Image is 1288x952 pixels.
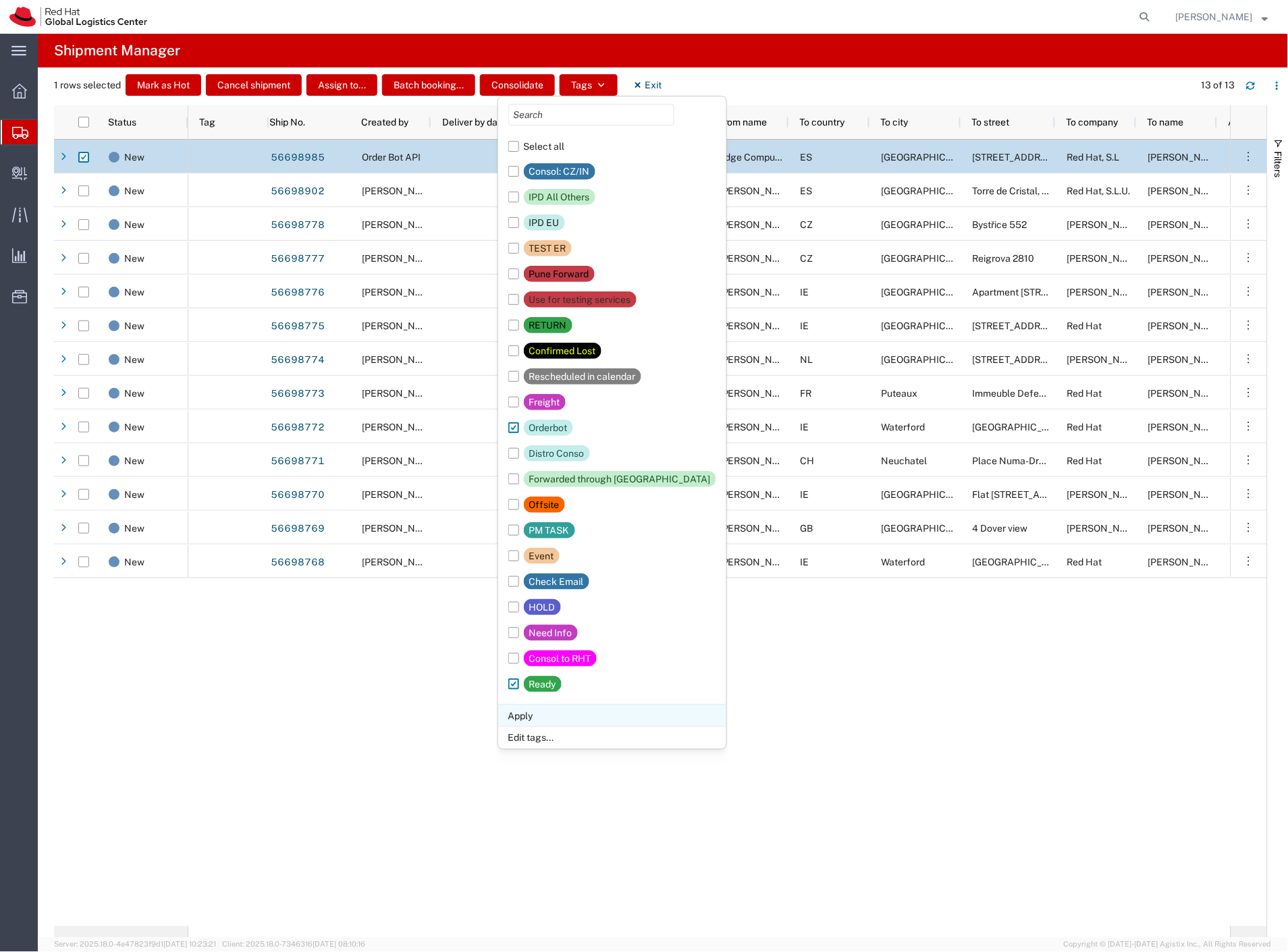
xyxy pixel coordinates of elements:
span: Status [108,117,136,128]
span: Ahmed Bessifi [1148,388,1225,399]
span: Flat 2, 8 Castlewood Avenue [973,489,1081,500]
span: Server: 2025.18.0-4e47823f9d1 [54,941,216,949]
span: Deliver by date [442,117,506,128]
span: Bystřice [882,219,978,230]
span: Jakub Rusz [1148,219,1225,230]
img: logo [9,7,147,27]
div: PM TASK [529,522,570,538]
span: Jakub Rusz [1067,219,1144,230]
span: New [124,444,144,478]
a: 56698772 [270,417,325,439]
span: Created by [361,117,408,128]
div: Rescheduled in calendar [529,368,636,385]
span: Red Hat [1067,455,1102,466]
div: Orderbot [529,420,568,436]
span: Cork [882,320,978,331]
span: IE [801,287,809,298]
div: Use for testing services [529,291,631,308]
span: Dublin [882,489,978,500]
span: Mackenzie Smit [720,186,797,196]
span: Communication House, Cork Road [973,422,1069,432]
span: Ann Templeton [362,422,439,432]
span: Ann Templeton [362,219,439,230]
span: Waterford [882,422,925,432]
span: New [124,309,144,343]
span: New [124,343,144,376]
span: Ann Templeton [362,489,439,500]
span: Agnes Amez-Droz [1148,455,1225,466]
div: Need Info [529,625,572,641]
span: Reigrova 2810 [973,253,1035,264]
span: New [124,511,144,545]
span: Communication House, Cork Road [973,557,1069,567]
span: MADRID [882,186,978,196]
div: RETURN [529,317,567,333]
span: Safford, Staffordshire [882,523,1079,534]
span: New [124,208,144,242]
a: 56698775 [270,316,325,337]
span: Kateryna Romashko [1148,557,1225,567]
span: České Budějovice, Jihočeský kraj [882,253,1079,264]
a: 56698769 [270,518,325,540]
div: Check Email [529,573,584,590]
span: IE [801,557,809,567]
span: NL [801,354,813,365]
span: GB [801,523,813,534]
span: 6700 Cork Airport Business Park [973,320,1062,331]
a: 56698778 [270,215,325,236]
span: Neuchatel [882,455,928,466]
span: Filters [1273,151,1284,177]
div: TEST ER [529,240,566,256]
a: 56698902 [270,181,325,202]
span: Place Numa-Droz 2 [973,455,1057,466]
span: Mackenzie Smit [362,186,439,196]
div: Offsite [529,497,560,513]
span: Immeuble Defense Plaza, 8th Floor [973,388,1125,399]
span: Oliver Costello [1148,320,1225,331]
span: Lazar Obradovic [1148,523,1225,534]
span: CZ [801,253,813,264]
button: Batch booking... [382,74,475,96]
span: Oliver Smakal [1067,253,1144,264]
span: New [124,242,144,275]
span: Waterford [882,557,925,567]
span: Taimur Hafeez [1067,489,1144,500]
span: Ricardo Alvaro [1148,422,1225,432]
span: BARCELONA [882,152,978,163]
span: New [124,410,144,444]
span: Oliver Smakal [1148,253,1225,264]
span: Ann Templeton [362,455,439,466]
span: Ann Templeton [362,253,439,264]
a: 56698771 [270,451,325,472]
span: Red Hat [1067,320,1102,331]
div: IPD All Others [529,189,590,205]
span: Apartment 230, Kilmainham Square [973,287,1110,298]
span: CH [801,455,815,466]
a: 56698768 [270,552,325,573]
div: Consol to RHT [529,650,591,667]
span: Ann Templeton [362,287,439,298]
span: IE [801,422,809,432]
span: Red Hat [1067,388,1102,399]
input: Search [508,104,674,125]
span: Sachin Sampras M (Magesh Kumar) [1067,287,1239,298]
div: HOLD [529,599,556,615]
span: CZ [801,219,813,230]
span: Red Hat [1067,557,1102,567]
div: IPD EU [529,215,560,231]
span: Lazar Obradovic [1067,523,1144,534]
div: Ready [529,676,556,692]
button: Assign to... [306,74,377,96]
span: Filip Lizuch [1176,9,1253,24]
span: Copyright © [DATE]-[DATE] Agistix Inc., All Rights Reserved [1064,939,1272,951]
span: New [124,545,144,579]
span: To street [972,117,1010,128]
span: Red Hat, S.L.U. [1067,186,1131,196]
span: Ann Templeton [362,354,439,365]
div: Pune Forward [529,266,589,282]
span: To company [1067,117,1119,128]
span: To name [1148,117,1184,128]
button: Exit [622,74,673,96]
span: Martijn Zwennes [1148,354,1225,365]
label: Select all [508,135,565,159]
